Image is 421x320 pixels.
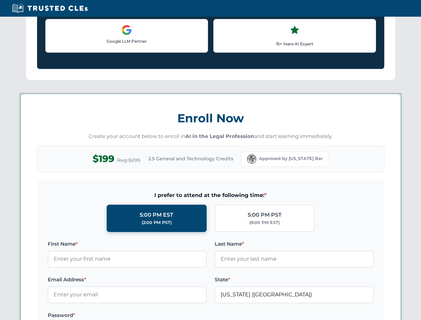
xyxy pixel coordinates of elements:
h3: Enroll Now [37,108,384,129]
input: Florida (FL) [215,286,374,303]
span: $199 [93,151,114,166]
p: Create your account below to enroll in and start learning immediately. [37,133,384,140]
input: Enter your email [48,286,207,303]
label: Last Name [215,240,374,248]
span: 2.5 General and Technology Credits [148,155,233,162]
img: Google [121,25,132,35]
label: State [215,276,374,284]
input: Enter your last name [215,251,374,267]
p: Google LLM Partner [51,38,202,44]
input: Enter your first name [48,251,207,267]
div: (2:00 PM PST) [142,219,172,226]
span: Reg $299 [117,156,140,164]
div: (8:00 PM EST) [249,219,280,226]
img: Florida Bar [247,154,256,164]
strong: AI in the Legal Profession [185,133,254,139]
label: Email Address [48,276,207,284]
span: Approved by [US_STATE] Bar [259,155,323,162]
label: First Name [48,240,207,248]
div: 5:00 PM PST [248,211,282,219]
span: I prefer to attend at the following time: [48,191,374,200]
img: Trusted CLEs [10,3,90,13]
label: Password [48,311,207,319]
div: 5:00 PM EST [140,211,173,219]
p: 15+ Years AI Expert [219,41,370,47]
